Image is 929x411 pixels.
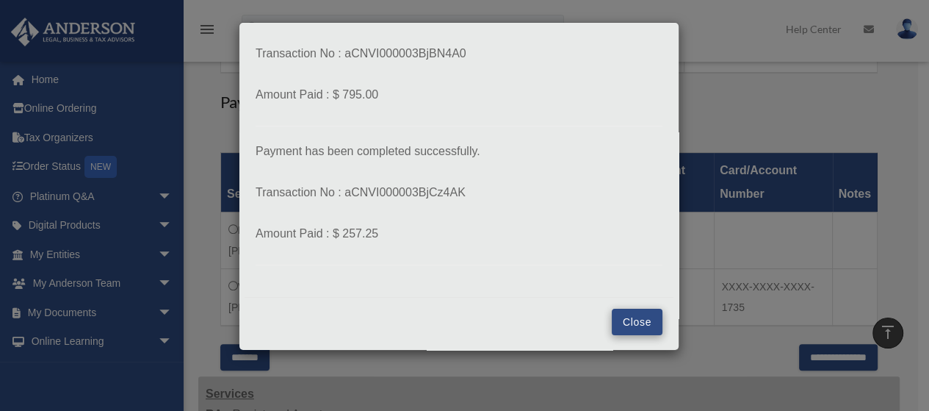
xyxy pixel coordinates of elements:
p: Transaction No : aCNVI000003BjCz4AK [256,182,662,203]
button: Close [612,309,662,335]
p: Amount Paid : $ 257.25 [256,224,662,244]
p: Transaction No : aCNVI000003BjBN4A0 [256,43,662,64]
p: Amount Paid : $ 795.00 [256,85,662,105]
p: Payment has been completed successfully. [256,141,662,162]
